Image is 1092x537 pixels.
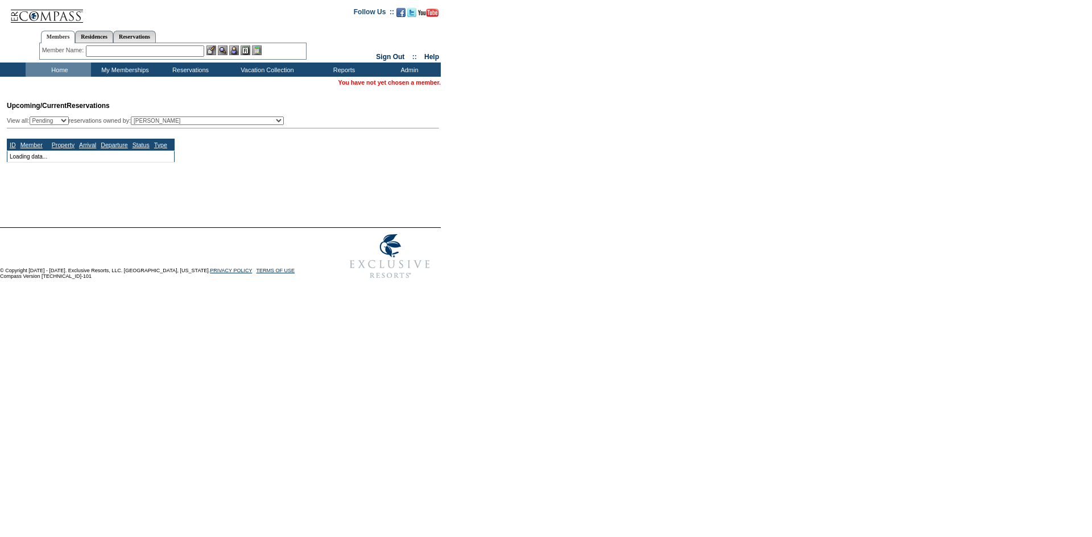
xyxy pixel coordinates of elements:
img: Become our fan on Facebook [396,8,406,17]
a: Help [424,53,439,61]
td: Follow Us :: [354,7,394,20]
a: PRIVACY POLICY [210,268,252,273]
span: Upcoming/Current [7,102,67,110]
td: Reports [310,63,375,77]
td: Admin [375,63,441,77]
a: Property [52,141,75,148]
img: b_edit.gif [206,45,216,55]
a: Residences [75,31,113,43]
a: TERMS OF USE [257,268,295,273]
img: Exclusive Resorts [339,228,441,285]
a: ID [10,141,16,148]
img: Subscribe to our YouTube Channel [418,9,439,17]
td: Reservations [156,63,222,77]
a: Become our fan on Facebook [396,11,406,18]
td: Home [26,63,91,77]
td: My Memberships [91,63,156,77]
img: View [218,45,227,55]
span: Reservations [7,102,110,110]
td: Loading data... [7,151,175,162]
img: Reservations [241,45,250,55]
a: Departure [101,141,127,148]
a: Follow us on Twitter [407,11,416,18]
a: Reservations [113,31,156,43]
a: Subscribe to our YouTube Channel [418,11,439,18]
a: Members [41,31,76,43]
img: Impersonate [229,45,239,55]
img: b_calculator.gif [252,45,262,55]
img: Follow us on Twitter [407,8,416,17]
div: View all: reservations owned by: [7,116,289,125]
a: Member [20,141,43,148]
a: Type [154,141,167,148]
span: You have not yet chosen a member. [338,79,441,86]
td: Vacation Collection [222,63,310,77]
span: :: [412,53,417,61]
div: Member Name: [42,45,86,55]
a: Sign Out [376,53,404,61]
a: Arrival [79,141,96,148]
a: Status [133,141,150,148]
